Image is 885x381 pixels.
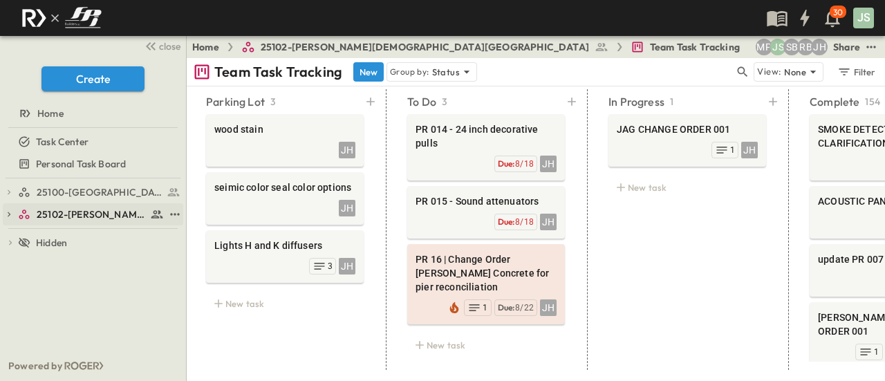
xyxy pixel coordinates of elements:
[407,93,436,110] p: To Do
[515,159,534,169] span: 8/18
[3,132,180,151] a: Task Center
[874,346,879,357] span: 1
[416,122,557,150] span: PR 014 - 24 inch decorative pulls
[214,239,355,252] span: Lights H and K diffusers
[192,40,748,54] nav: breadcrumbs
[390,65,429,79] p: Group by:
[757,64,781,80] p: View:
[36,135,88,149] span: Task Center
[241,40,608,54] a: 25102-[PERSON_NAME][DEMOGRAPHIC_DATA][GEOGRAPHIC_DATA]
[631,40,740,54] a: Team Task Tracking
[608,114,766,167] div: JAG CHANGE ORDER 001JH1
[833,7,843,18] p: 30
[832,62,879,82] button: Filter
[159,39,180,53] span: close
[339,142,355,158] div: JH
[214,62,342,82] p: Team Task Tracking
[261,40,589,54] span: 25102-[PERSON_NAME][DEMOGRAPHIC_DATA][GEOGRAPHIC_DATA]
[811,39,828,55] div: Jose Hurtado (jhurtado@fpibuilders.com)
[416,252,557,294] span: PR 16 | Change Order [PERSON_NAME] Concrete for pier reconciliation
[741,142,758,158] div: JH
[483,302,487,313] span: 1
[18,183,180,202] a: 25100-Vanguard Prep School
[339,200,355,216] div: JH
[3,153,183,175] div: Personal Task Boardtest
[36,157,126,171] span: Personal Task Board
[192,40,219,54] a: Home
[3,203,183,225] div: 25102-Christ The Redeemer Anglican Churchtest
[540,156,557,172] div: JH
[783,39,800,55] div: Sterling Barnett (sterling@fpibuilders.com)
[670,95,673,109] p: 1
[328,261,333,272] span: 3
[18,205,164,224] a: 25102-Christ The Redeemer Anglican Church
[837,64,876,80] div: Filter
[270,95,276,109] p: 3
[608,93,664,110] p: In Progress
[498,302,515,313] span: Due:
[167,206,183,223] button: test
[865,95,880,109] p: 154
[3,104,180,123] a: Home
[353,62,384,82] button: New
[784,65,806,79] p: None
[650,40,740,54] span: Team Task Tracking
[540,299,557,316] div: JH
[498,216,515,227] span: Due:
[833,40,860,54] div: Share
[442,95,447,109] p: 3
[17,3,106,32] img: c8d7d1ed905e502e8f77bf7063faec64e13b34fdb1f2bdd94b0e311fc34f8000.png
[3,181,183,203] div: 25100-Vanguard Prep Schooltest
[339,258,355,275] div: JH
[608,178,766,197] div: New task
[36,236,67,250] span: Hidden
[37,185,163,199] span: 25100-Vanguard Prep School
[407,114,565,180] div: PR 014 - 24 inch decorative pullsJHDue:8/18
[407,335,565,355] div: New task
[863,39,879,55] button: test
[3,154,180,174] a: Personal Task Board
[41,66,145,91] button: Create
[214,122,355,136] span: wood stain
[853,8,874,28] div: JS
[416,194,557,208] span: PR 015 - Sound attenuators
[515,217,534,227] span: 8/18
[407,186,565,239] div: PR 015 - Sound attenuatorsJHDue:8/18
[37,207,147,221] span: 25102-Christ The Redeemer Anglican Church
[206,172,364,225] div: seimic color seal color optionsJH
[797,39,814,55] div: Regina Barnett (rbarnett@fpibuilders.com)
[515,303,534,313] span: 8/22
[139,36,183,55] button: close
[214,180,355,194] span: seimic color seal color options
[206,230,364,283] div: Lights H and K diffusersJH3
[852,6,875,30] button: JS
[432,65,460,79] p: Status
[770,39,786,55] div: Jesse Sullivan (jsullivan@fpibuilders.com)
[206,93,265,110] p: Parking Lot
[810,93,859,110] p: Complete
[617,122,758,136] span: JAG CHANGE ORDER 001
[540,214,557,230] div: JH
[206,294,364,313] div: New task
[206,114,364,167] div: wood stainJH
[407,244,565,324] div: PR 16 | Change Order [PERSON_NAME] Concrete for pier reconciliationJHDue:8/221
[37,106,64,120] span: Home
[730,145,735,156] span: 1
[498,158,515,169] span: Due:
[756,39,772,55] div: Monica Pruteanu (mpruteanu@fpibuilders.com)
